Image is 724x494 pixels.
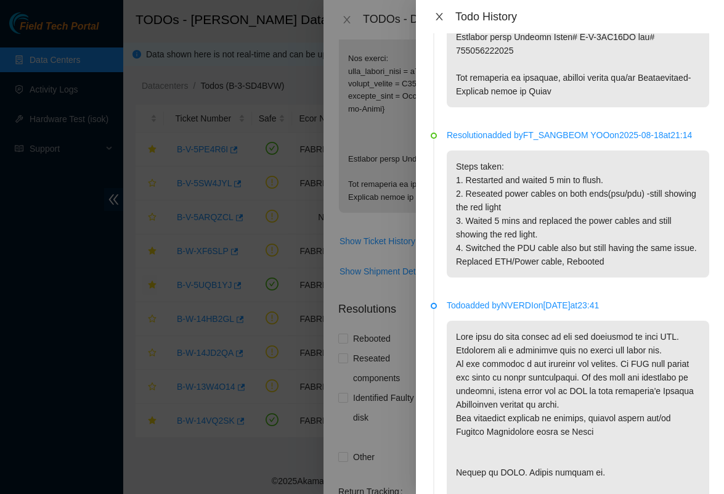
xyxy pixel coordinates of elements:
p: Steps taken: 1. Restarted and waited 5 min to flush. 2. Reseated power cables on both ends(psu/pd... [447,150,709,278]
span: close [434,12,444,22]
p: Resolution added by FT_SANGBEOM YOO on 2025-08-18 at 21:14 [447,128,709,142]
p: Todo added by NVERDI on [DATE] at 23:41 [447,298,709,312]
div: Todo History [455,10,709,23]
button: Close [431,11,448,23]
